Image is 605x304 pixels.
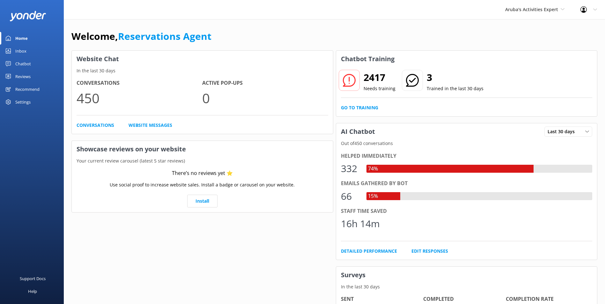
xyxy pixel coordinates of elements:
[411,248,448,255] a: Edit Responses
[427,85,483,92] p: Trained in the last 30 days
[364,70,395,85] h2: 2417
[341,104,378,111] a: Go to Training
[77,79,202,87] h4: Conversations
[72,157,333,164] p: Your current review carousel (latest 5 star reviews)
[15,32,28,45] div: Home
[341,189,360,204] div: 66
[172,169,233,177] div: There’s no reviews yet ⭐
[423,295,506,303] h4: Completed
[336,51,399,67] h3: Chatbot Training
[129,122,172,129] a: Website Messages
[72,141,333,157] h3: Showcase reviews on your website
[15,45,26,57] div: Inbox
[72,51,333,67] h3: Website Chat
[506,295,588,303] h4: Completion Rate
[202,79,328,87] h4: Active Pop-ups
[110,181,295,188] p: Use social proof to increase website sales. Install a badge or carousel on your website.
[341,161,360,176] div: 332
[505,6,558,12] span: Aruba's Activities Expert
[15,57,31,70] div: Chatbot
[341,179,593,188] div: Emails gathered by bot
[72,67,333,74] p: In the last 30 days
[341,152,593,160] div: Helped immediately
[71,29,211,44] h1: Welcome,
[202,87,328,109] p: 0
[336,283,597,290] p: In the last 30 days
[341,248,397,255] a: Detailed Performance
[341,207,593,215] div: Staff time saved
[427,70,483,85] h2: 3
[20,272,46,285] div: Support Docs
[341,216,380,231] div: 16h 14m
[366,192,380,200] div: 15%
[366,165,380,173] div: 74%
[118,30,211,43] a: Reservations Agent
[336,123,380,140] h3: AI Chatbot
[548,128,579,135] span: Last 30 days
[15,83,40,96] div: Recommend
[364,85,395,92] p: Needs training
[336,267,597,283] h3: Surveys
[28,285,37,298] div: Help
[341,295,424,303] h4: Sent
[15,96,31,108] div: Settings
[77,122,114,129] a: Conversations
[10,11,46,21] img: yonder-white-logo.png
[336,140,597,147] p: Out of 450 conversations
[77,87,202,109] p: 450
[187,195,218,207] a: Install
[15,70,31,83] div: Reviews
